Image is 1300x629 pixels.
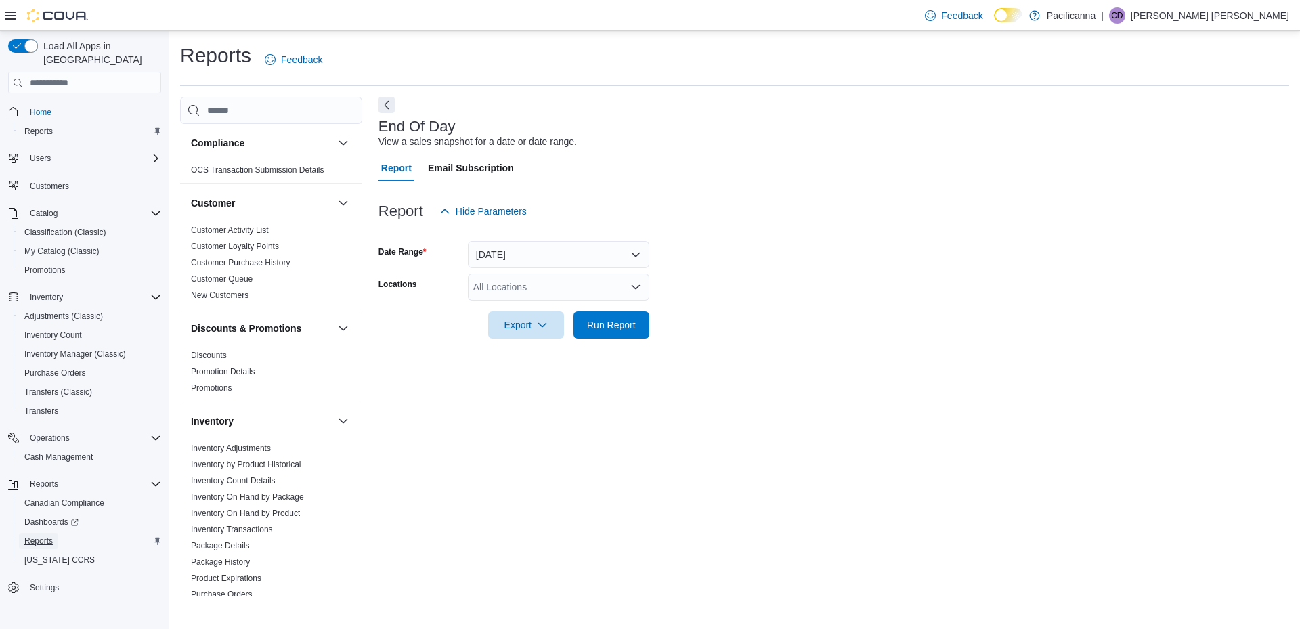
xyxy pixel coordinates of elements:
button: Discounts & Promotions [335,320,351,337]
span: My Catalog (Classic) [19,243,161,259]
a: Promotions [19,262,71,278]
label: Locations [378,279,417,290]
button: Inventory [3,288,167,307]
a: Inventory Adjustments [191,443,271,453]
button: Transfers (Classic) [14,383,167,402]
a: Product Expirations [191,573,261,583]
span: Washington CCRS [19,552,161,568]
img: Cova [27,9,88,22]
span: Inventory Transactions [191,524,273,535]
h3: End Of Day [378,118,456,135]
span: Inventory On Hand by Package [191,492,304,502]
button: Promotions [14,261,167,280]
button: [US_STATE] CCRS [14,550,167,569]
button: Adjustments (Classic) [14,307,167,326]
button: Canadian Compliance [14,494,167,513]
span: Inventory [30,292,63,303]
span: Inventory Count [24,330,82,341]
label: Date Range [378,246,427,257]
a: Feedback [919,2,988,29]
span: Canadian Compliance [24,498,104,508]
a: Inventory On Hand by Product [191,508,300,518]
div: Discounts & Promotions [180,347,362,402]
span: CD [1111,7,1123,24]
span: Operations [30,433,70,443]
a: Inventory Count Details [191,476,276,485]
span: Users [30,153,51,164]
span: Purchase Orders [191,589,253,600]
span: Report [381,154,412,181]
div: Compliance [180,162,362,183]
span: Transfers [19,403,161,419]
a: OCS Transaction Submission Details [191,165,324,175]
button: Inventory [191,414,332,428]
a: Feedback [259,46,328,73]
button: Settings [3,578,167,597]
button: Customer [191,196,332,210]
a: Dashboards [19,514,84,530]
span: Customer Purchase History [191,257,290,268]
span: Canadian Compliance [19,495,161,511]
input: Dark Mode [994,8,1022,22]
span: Customers [30,181,69,192]
span: Operations [24,430,161,446]
h3: Customer [191,196,235,210]
a: Inventory On Hand by Package [191,492,304,502]
span: Package History [191,557,250,567]
span: Inventory by Product Historical [191,459,301,470]
a: Purchase Orders [191,590,253,599]
h3: Compliance [191,136,244,150]
span: Reports [24,536,53,546]
a: Cash Management [19,449,98,465]
p: | [1101,7,1104,24]
span: Inventory Count [19,327,161,343]
a: [US_STATE] CCRS [19,552,100,568]
a: Classification (Classic) [19,224,112,240]
span: Catalog [30,208,58,219]
span: Customer Activity List [191,225,269,236]
span: Promotions [191,383,232,393]
span: Email Subscription [428,154,514,181]
span: Package Details [191,540,250,551]
span: Transfers [24,406,58,416]
span: Adjustments (Classic) [19,308,161,324]
span: Hide Parameters [456,204,527,218]
span: Dashboards [24,517,79,527]
button: Customer [335,195,351,211]
button: Run Report [573,311,649,339]
span: Feedback [281,53,322,66]
span: Settings [24,579,161,596]
a: Adjustments (Classic) [19,308,108,324]
span: Catalog [24,205,161,221]
a: Customer Purchase History [191,258,290,267]
h1: Reports [180,42,251,69]
div: Customer [180,222,362,309]
button: Inventory [24,289,68,305]
a: Canadian Compliance [19,495,110,511]
a: Package History [191,557,250,567]
span: Discounts [191,350,227,361]
a: Package Details [191,541,250,550]
span: Transfers (Classic) [19,384,161,400]
a: Customer Queue [191,274,253,284]
button: Customers [3,176,167,196]
button: Transfers [14,402,167,420]
button: Next [378,97,395,113]
a: Inventory Transactions [191,525,273,534]
a: Reports [19,533,58,549]
span: Settings [30,582,59,593]
button: Classification (Classic) [14,223,167,242]
a: Transfers [19,403,64,419]
h3: Discounts & Promotions [191,322,301,335]
span: Reports [30,479,58,490]
a: Dashboards [14,513,167,532]
span: Run Report [587,318,636,332]
span: Inventory [24,289,161,305]
a: Inventory by Product Historical [191,460,301,469]
h3: Inventory [191,414,234,428]
span: Feedback [941,9,982,22]
span: Promotion Details [191,366,255,377]
span: Purchase Orders [24,368,86,378]
span: Customer Queue [191,274,253,284]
